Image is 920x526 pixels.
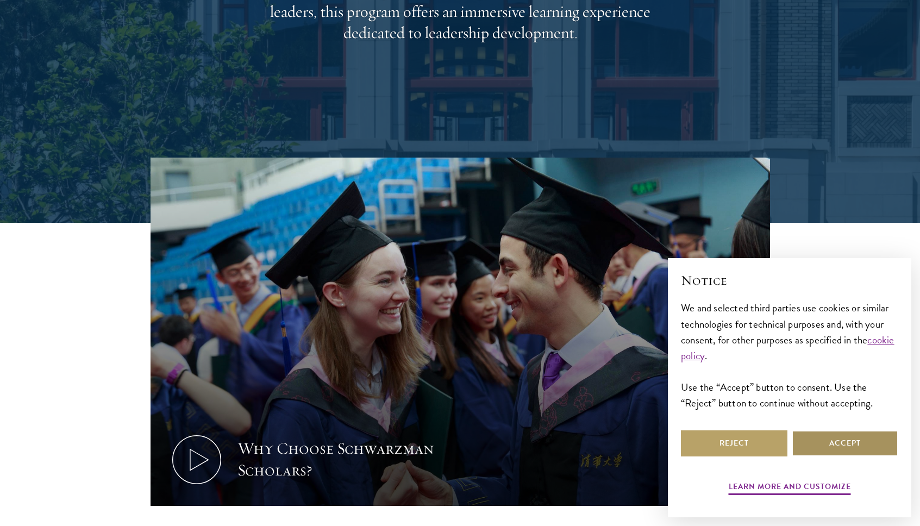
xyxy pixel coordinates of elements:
div: We and selected third parties use cookies or similar technologies for technical purposes and, wit... [681,300,898,410]
div: Why Choose Schwarzman Scholars? [237,438,439,481]
button: Learn more and customize [729,480,851,497]
h2: Notice [681,271,898,290]
button: Reject [681,430,787,456]
button: Why Choose Schwarzman Scholars? [151,158,770,506]
button: Accept [792,430,898,456]
a: cookie policy [681,332,894,364]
